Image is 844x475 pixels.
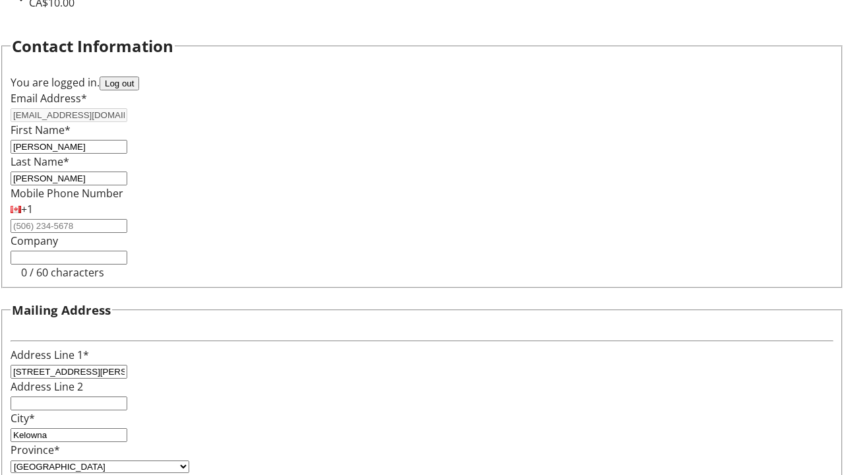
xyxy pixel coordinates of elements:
tr-character-limit: 0 / 60 characters [21,265,104,280]
h3: Mailing Address [12,301,111,319]
label: Mobile Phone Number [11,186,123,201]
input: Address [11,365,127,379]
label: Last Name* [11,154,69,169]
input: City [11,428,127,442]
button: Log out [100,77,139,90]
div: You are logged in. [11,75,833,90]
input: (506) 234-5678 [11,219,127,233]
label: Company [11,234,58,248]
label: City* [11,411,35,426]
label: First Name* [11,123,71,137]
label: Email Address* [11,91,87,106]
label: Address Line 2 [11,379,83,394]
label: Address Line 1* [11,348,89,362]
h2: Contact Information [12,34,173,58]
label: Province* [11,443,60,457]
